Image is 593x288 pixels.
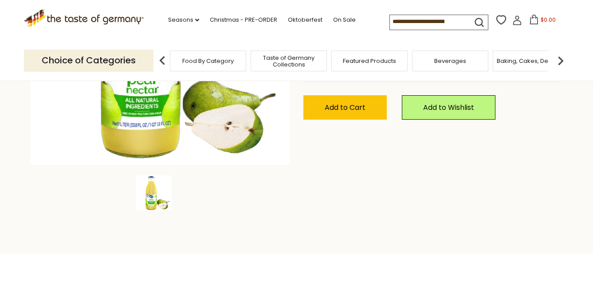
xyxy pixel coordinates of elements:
[343,58,396,64] a: Featured Products
[288,15,322,25] a: Oktoberfest
[136,175,172,211] img: Hero Pear Nectar, 33.8 oz
[210,15,277,25] a: Christmas - PRE-ORDER
[153,52,171,70] img: previous arrow
[182,58,234,64] a: Food By Category
[524,15,562,28] button: $0.00
[253,54,324,68] a: Taste of Germany Collections
[303,95,387,120] button: Add to Cart
[168,15,199,25] a: Seasons
[434,58,466,64] a: Beverages
[333,15,356,25] a: On Sale
[497,58,566,64] a: Baking, Cakes, Desserts
[541,16,556,23] span: $0.00
[402,95,495,120] a: Add to Wishlist
[24,50,153,71] p: Choice of Categories
[552,52,569,70] img: next arrow
[325,102,365,113] span: Add to Cart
